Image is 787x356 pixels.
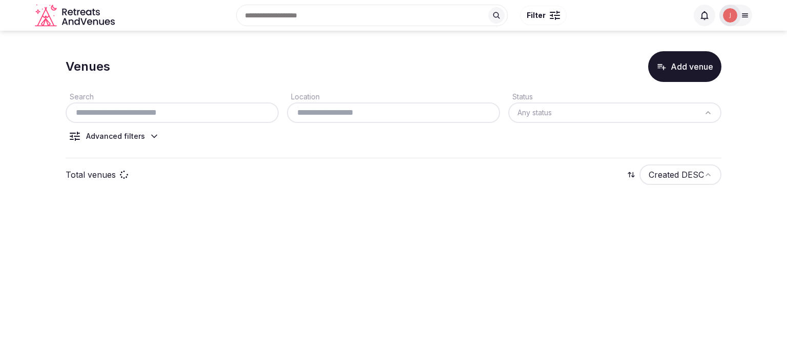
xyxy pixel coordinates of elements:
[86,131,145,141] div: Advanced filters
[520,6,567,25] button: Filter
[66,58,110,75] h1: Venues
[35,4,117,27] svg: Retreats and Venues company logo
[66,169,116,180] p: Total venues
[648,51,721,82] button: Add venue
[35,4,117,27] a: Visit the homepage
[723,8,737,23] img: Joanna Asiukiewicz
[508,92,533,101] label: Status
[527,10,546,20] span: Filter
[287,92,320,101] label: Location
[66,92,94,101] label: Search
